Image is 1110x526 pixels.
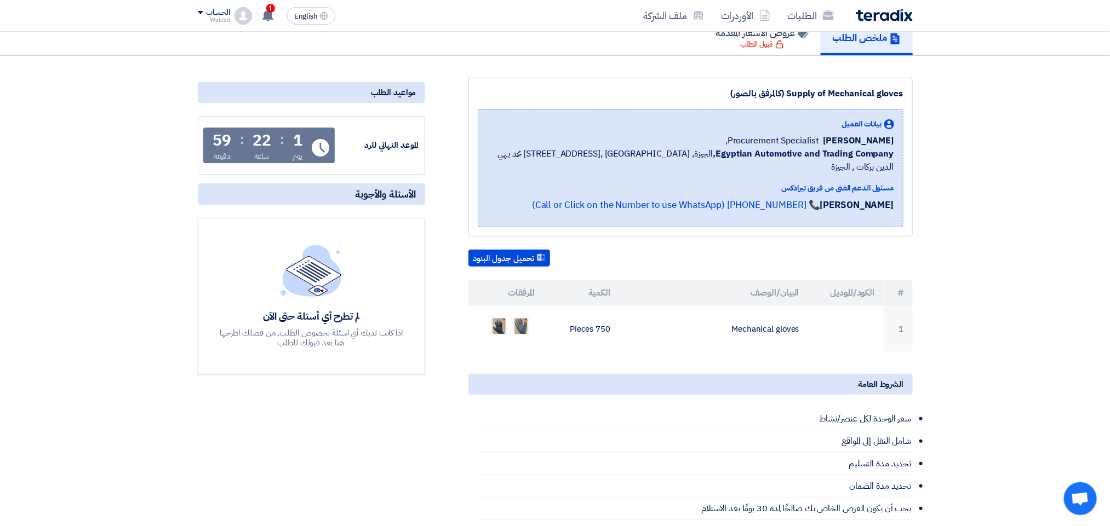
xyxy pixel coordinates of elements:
span: الأسئلة والأجوبة [356,188,416,200]
img: _1756725780978.jpg [513,316,529,336]
div: يوم [293,151,303,162]
div: 1 [293,133,302,148]
img: _1756725794410.jpg [491,316,507,336]
div: قبول الطلب [741,39,784,50]
div: ساعة [254,151,270,162]
strong: [PERSON_NAME] [820,198,894,212]
td: Mechanical gloves [619,306,808,352]
th: الكمية [543,280,619,306]
span: [PERSON_NAME] [823,134,894,147]
th: المرفقات [468,280,544,306]
li: تحديد مدة الضمان [479,475,913,498]
img: profile_test.png [234,7,252,25]
div: مسئول الدعم الفني من فريق تيرادكس [487,182,894,194]
th: البيان/الوصف [619,280,808,306]
td: 750 Pieces [543,306,619,352]
a: ملخص الطلب [821,20,913,55]
div: مواعيد الطلب [198,82,425,103]
span: English [294,13,317,20]
a: عروض الأسعار المقدمة قبول الطلب [704,20,821,55]
div: 59 [213,133,232,148]
span: الجيزة, [GEOGRAPHIC_DATA] ,[STREET_ADDRESS] محمد بهي الدين بركات , الجيزة [487,147,894,174]
a: الطلبات [779,3,843,28]
div: : [240,130,244,149]
h5: ملخص الطلب [833,31,901,44]
div: Supply of Mechanical gloves (كالمرفق بالصور) [478,87,903,100]
div: الموعد النهائي للرد [337,139,419,152]
li: تحديد مدة التسليم [479,453,913,475]
li: شامل النقل إلى المواقع [479,430,913,453]
span: Procurement Specialist, [725,134,819,147]
span: 1 [266,4,275,13]
div: 22 [253,133,271,148]
a: الأوردرات [713,3,779,28]
th: # [884,280,913,306]
a: 📞 [PHONE_NUMBER] (Call or Click on the Number to use WhatsApp) [532,198,820,212]
span: بيانات العميل [842,118,882,130]
td: 1 [884,306,913,352]
th: الكود/الموديل [808,280,884,306]
b: Egyptian Automotive and Trading Company, [713,147,894,160]
button: English [287,7,335,25]
div: اذا كانت لديك أي اسئلة بخصوص الطلب, من فضلك اطرحها هنا بعد قبولك للطلب [218,328,404,348]
li: يجب أن يكون العرض الخاص بك صالحًا لمدة 30 يومًا بعد الاستلام [479,498,913,520]
li: سعر الوحدة لكل عنصر/نشاط [479,408,913,430]
h5: عروض الأسعار المقدمة [716,26,809,39]
button: تحميل جدول البنود [468,250,550,267]
a: ملف الشركة [635,3,713,28]
span: الشروط العامة [859,378,904,390]
div: الحساب [207,8,230,18]
img: empty_state_list.svg [281,245,342,296]
a: Open chat [1064,482,1097,515]
div: : [280,130,284,149]
img: Teradix logo [856,9,913,21]
div: لم تطرح أي أسئلة حتى الآن [218,310,404,322]
div: Waleed [198,17,230,23]
div: دقيقة [214,151,231,162]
